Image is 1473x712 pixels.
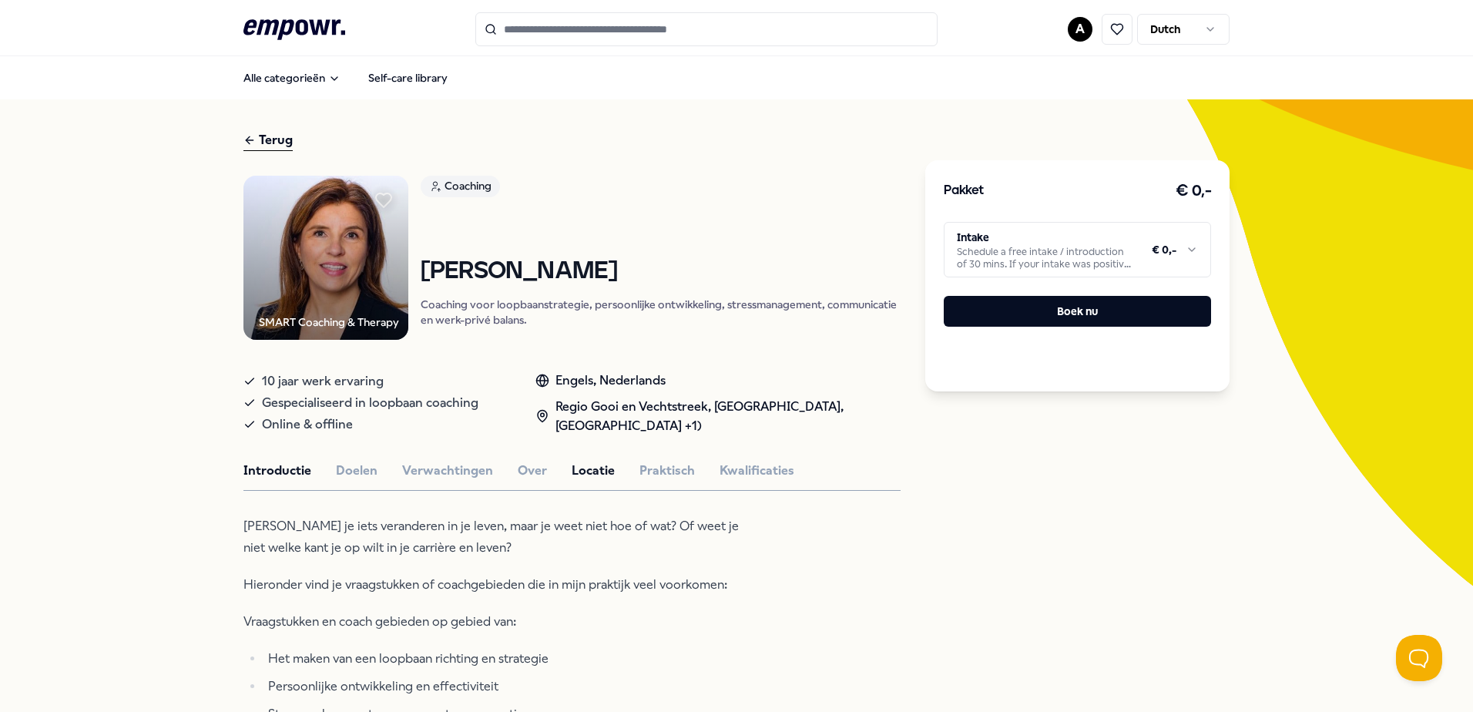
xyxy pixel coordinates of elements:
[421,176,500,197] div: Coaching
[1396,635,1442,681] iframe: Help Scout Beacon - Open
[1176,179,1212,203] h3: € 0,-
[1068,17,1092,42] button: A
[243,176,408,341] img: Product Image
[336,461,377,481] button: Doelen
[518,461,547,481] button: Over
[944,181,984,201] h3: Pakket
[243,614,516,629] span: Vraagstukken en coach gebieden op gebied van:
[243,519,739,555] span: [PERSON_NAME] je iets veranderen in je leven, maar je weet niet hoe of wat? Of weet je niet welke...
[475,12,938,46] input: Search for products, categories or subcategories
[402,461,493,481] button: Verwachtingen
[535,397,901,436] div: Regio Gooi en Vechtstreek, [GEOGRAPHIC_DATA], [GEOGRAPHIC_DATA] +1)
[262,414,353,435] span: Online & offline
[262,392,478,414] span: Gespecialiseerd in loopbaan coaching
[421,297,901,327] p: Coaching voor loopbaanstrategie, persoonlijke ontwikkeling, stressmanagement, communicatie en wer...
[243,461,311,481] button: Introductie
[421,258,901,285] h1: [PERSON_NAME]
[243,130,293,151] div: Terug
[356,62,460,93] a: Self-care library
[572,461,615,481] button: Locatie
[421,176,901,203] a: Coaching
[268,679,498,694] span: Persoonlijke ontwikkeling en effectiviteit
[231,62,460,93] nav: Main
[268,651,549,666] span: Het maken van een loopbaan richting en strategie
[231,62,353,93] button: Alle categorieën
[259,314,399,331] div: SMART Coaching & Therapy
[262,371,384,392] span: 10 jaar werk ervaring
[639,461,695,481] button: Praktisch
[944,296,1211,327] button: Boek nu
[243,577,727,592] span: Hieronder vind je vraagstukken of coachgebieden die in mijn praktijk veel voorkomen:
[720,461,794,481] button: Kwalificaties
[535,371,901,391] div: Engels, Nederlands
